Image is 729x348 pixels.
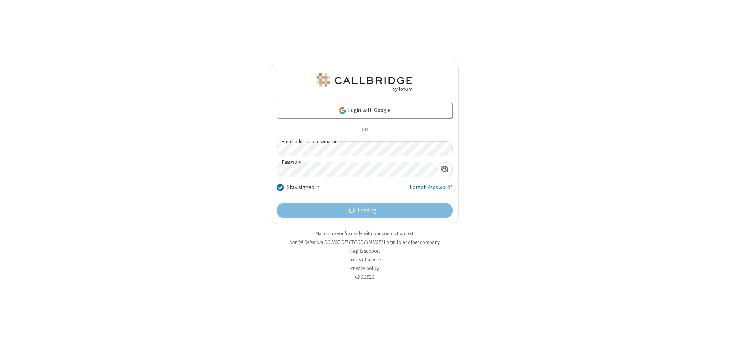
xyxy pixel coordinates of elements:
li: v2.6.352.3 [271,274,459,281]
a: Make sure you're ready with our connection test [316,230,413,237]
a: Login with Google [277,103,453,118]
li: Not QA Selenium DO NOT DELETE OR CHANGE? [271,239,459,246]
a: Terms of service [349,256,381,263]
img: google-icon.png [338,106,347,115]
img: QA Selenium DO NOT DELETE OR CHANGE [315,73,414,92]
input: Password [277,162,437,177]
label: Stay signed in [287,183,320,192]
a: Help & support [349,248,380,254]
div: Show password [437,162,452,176]
input: Email address or username [277,141,453,156]
a: Forgot Password? [410,183,453,198]
a: Privacy policy [350,265,379,272]
span: Loading... [358,206,380,215]
span: OR [358,125,371,135]
button: Login to another company [384,239,440,246]
button: Loading... [277,203,453,218]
